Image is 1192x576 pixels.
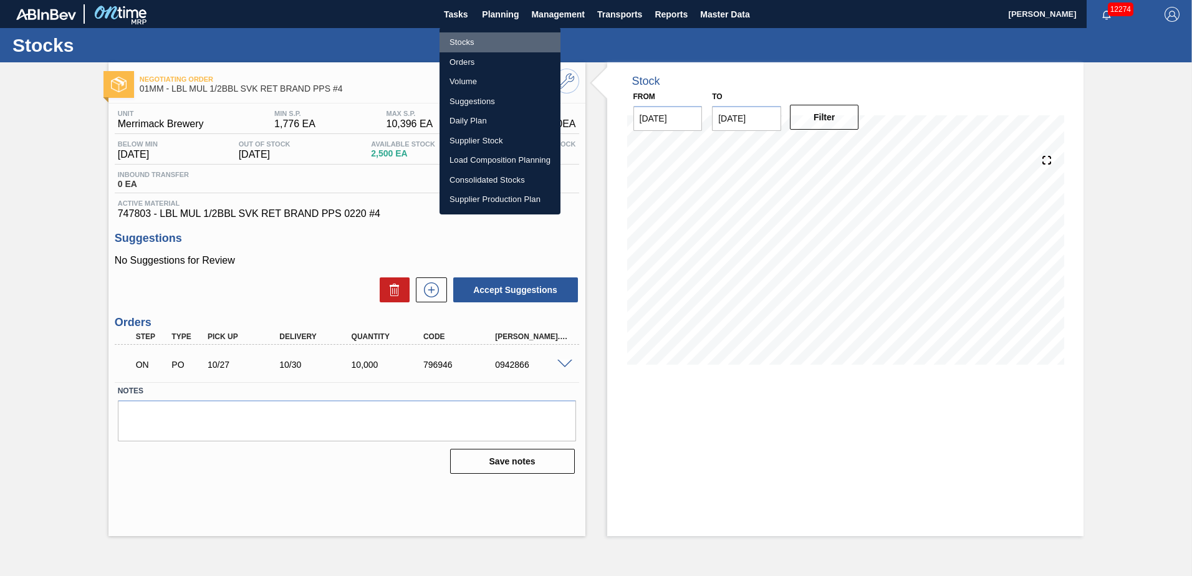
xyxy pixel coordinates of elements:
a: Consolidated Stocks [440,170,560,190]
a: Stocks [440,32,560,52]
a: Supplier Stock [440,131,560,151]
a: Daily Plan [440,111,560,131]
a: Volume [440,72,560,92]
a: Suggestions [440,92,560,112]
a: Orders [440,52,560,72]
a: Supplier Production Plan [440,190,560,209]
a: Load Composition Planning [440,150,560,170]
